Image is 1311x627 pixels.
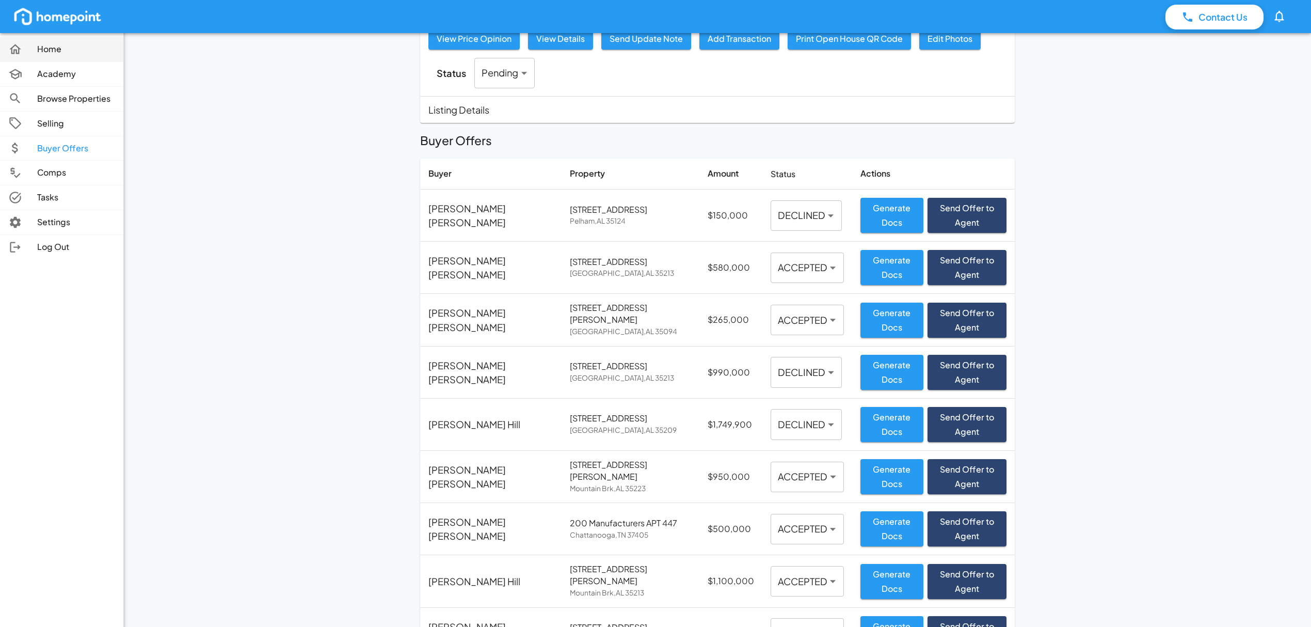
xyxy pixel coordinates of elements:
button: Generate Docs [860,250,923,285]
div: DECLINED [771,357,842,387]
td: $150,000 [699,190,762,242]
div: DECLINED [771,409,842,440]
p: [PERSON_NAME] Hill [428,417,520,431]
p: Listing Details [428,103,489,117]
td: $265,000 [699,294,762,347]
span: [GEOGRAPHIC_DATA] , AL 35094 [570,326,691,338]
button: Generate Docs [860,355,923,390]
p: Status [437,66,466,80]
p: Actions [860,168,1006,180]
p: Property [570,168,691,180]
div: ACCEPTED [771,462,844,492]
p: [STREET_ADDRESS] [570,413,691,425]
p: [STREET_ADDRESS][PERSON_NAME] [570,459,691,483]
p: Home [37,43,115,55]
button: Send Offer to Agent [928,250,1006,285]
button: Generate Docs [860,303,923,338]
button: Send Offer to Agent [928,303,1006,338]
p: [PERSON_NAME] [PERSON_NAME] [428,201,553,230]
p: Comps [37,167,115,179]
p: Selling [37,118,115,130]
td: $950,000 [699,450,762,503]
button: Generate Docs [860,564,923,599]
div: ACCEPTED [771,253,844,283]
td: $990,000 [699,346,762,398]
img: homepoint_logo_white.png [12,6,103,27]
button: Send Offer to Agent [928,459,1006,494]
td: $580,000 [699,242,762,294]
p: [STREET_ADDRESS][PERSON_NAME] [570,563,691,587]
button: Generate Docs [860,407,923,442]
p: [STREET_ADDRESS][PERSON_NAME] [570,302,691,326]
span: Mountain Brk , AL 35223 [570,483,691,495]
button: Send Offer to Agent [928,511,1006,546]
p: Browse Properties [37,93,115,105]
button: Edit Photos [919,28,981,50]
div: Listing Details [420,97,1015,123]
th: Status [762,159,852,190]
button: View Price Opinion [428,28,520,50]
td: $500,000 [699,503,762,555]
p: [PERSON_NAME] Hill [428,574,520,588]
button: Send Offer to Agent [928,355,1006,390]
p: Settings [37,216,115,228]
p: Log Out [37,241,115,253]
span: Pelham , AL 35124 [570,215,691,227]
span: [GEOGRAPHIC_DATA] , AL 35213 [570,372,691,384]
td: $1,100,000 [699,555,762,608]
button: Generate Docs [860,511,923,546]
p: Contact Us [1198,10,1248,24]
p: Tasks [37,192,115,203]
p: [PERSON_NAME] [PERSON_NAME] [428,358,553,387]
h6: Buyer Offers [420,131,1015,159]
p: Buyer [428,168,553,180]
button: Generate Docs [860,459,923,494]
p: [PERSON_NAME] [PERSON_NAME] [428,306,553,334]
button: View Details [528,28,593,50]
p: Buyer Offers [37,143,115,154]
button: Send Offer to Agent [928,564,1006,599]
span: Chattanooga , TN 37405 [570,529,691,541]
p: 200 Manufacturers APT 447 [570,518,691,529]
p: Academy [37,68,115,80]
p: [STREET_ADDRESS] [570,204,691,216]
p: [PERSON_NAME] [PERSON_NAME] [428,463,553,491]
p: [STREET_ADDRESS] [570,256,691,268]
div: ACCEPTED [771,566,844,597]
span: Mountain Brk , AL 35213 [570,587,691,599]
button: Generate Docs [860,198,923,233]
div: ACCEPTED [771,305,844,335]
p: [STREET_ADDRESS] [570,360,691,372]
button: Add Transaction [699,28,779,50]
div: DECLINED [771,200,842,231]
p: [PERSON_NAME] [PERSON_NAME] [428,254,553,282]
button: Send Offer to Agent [928,198,1006,233]
button: Print Open House QR Code [788,28,911,50]
p: [PERSON_NAME] [PERSON_NAME] [428,515,553,543]
div: Pending [474,58,535,88]
span: [GEOGRAPHIC_DATA] , AL 35209 [570,425,691,436]
div: ACCEPTED [771,514,844,544]
button: Send Update Note [601,28,691,50]
td: $1,749,900 [699,398,762,450]
span: [GEOGRAPHIC_DATA] , AL 35213 [570,268,691,279]
button: Send Offer to Agent [928,407,1006,442]
p: Amount [708,168,754,180]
